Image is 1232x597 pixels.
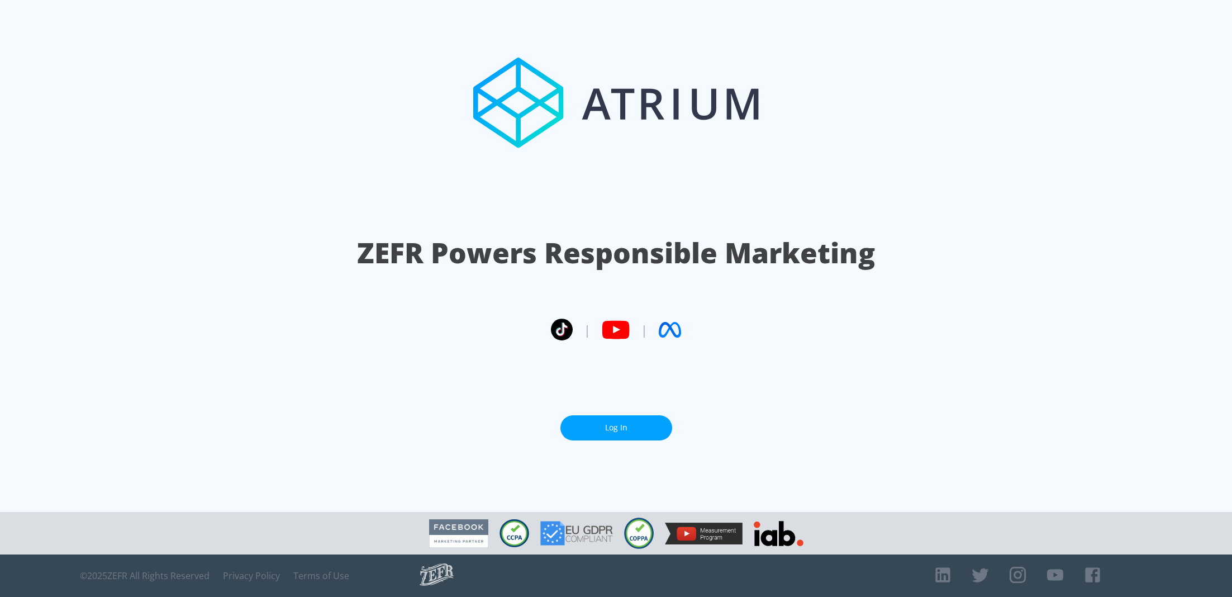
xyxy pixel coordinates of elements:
[624,518,654,549] img: COPPA Compliant
[293,570,349,581] a: Terms of Use
[429,519,488,548] img: Facebook Marketing Partner
[540,521,613,546] img: GDPR Compliant
[754,521,803,546] img: IAB
[641,321,648,338] span: |
[80,570,210,581] span: © 2025 ZEFR All Rights Reserved
[584,321,591,338] span: |
[223,570,280,581] a: Privacy Policy
[560,415,672,440] a: Log In
[357,234,875,272] h1: ZEFR Powers Responsible Marketing
[500,519,529,547] img: CCPA Compliant
[665,523,743,544] img: YouTube Measurement Program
